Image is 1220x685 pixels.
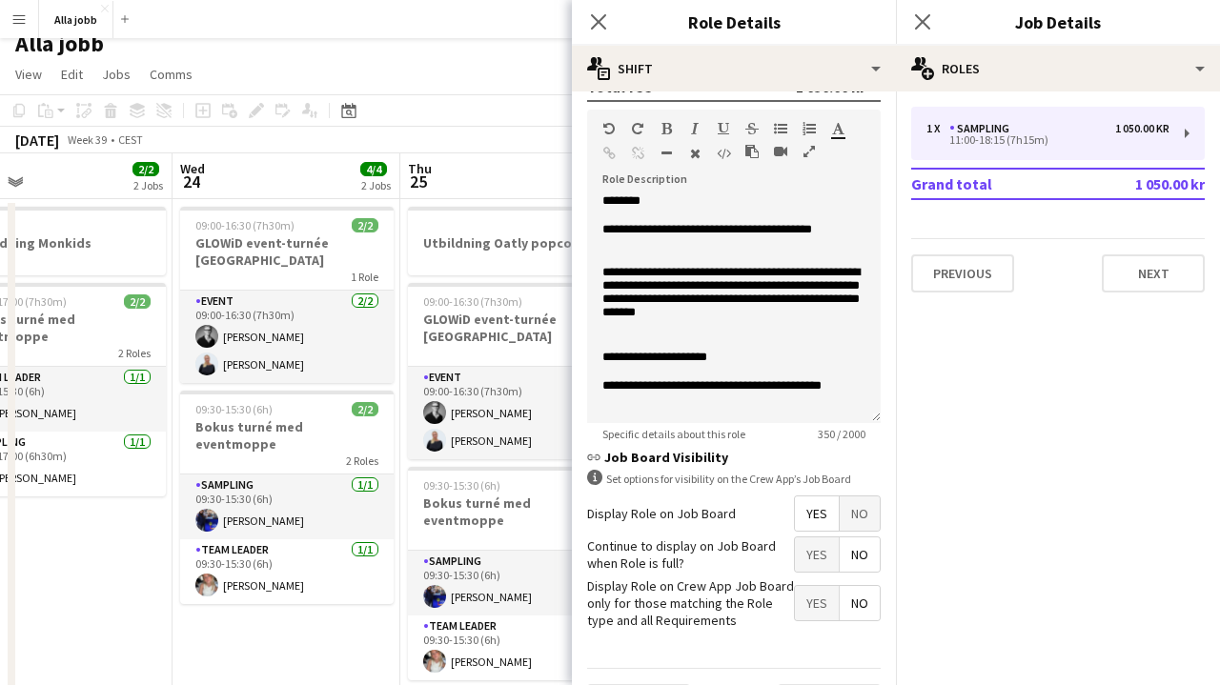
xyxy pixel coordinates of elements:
span: 09:30-15:30 (6h) [195,402,273,416]
app-card-role: Team Leader1/109:30-15:30 (6h)[PERSON_NAME] [180,539,394,604]
app-job-card: 09:00-16:30 (7h30m)2/2GLOWiD event-turnée [GEOGRAPHIC_DATA]1 RoleEvent2/209:00-16:30 (7h30m)[PERS... [408,283,621,459]
button: Paste as plain text [745,144,759,159]
span: 09:00-16:30 (7h30m) [423,294,522,309]
button: Redo [631,121,644,136]
button: HTML Code [717,146,730,161]
span: 2/2 [132,162,159,176]
span: 24 [177,171,205,192]
div: Set options for visibility on the Crew App’s Job Board [587,470,881,488]
span: 2 Roles [118,346,151,360]
h3: Bokus turné med eventmoppe [408,494,621,529]
label: Continue to display on Job Board when Role is full? [587,537,794,572]
label: Display Role on Crew App Job Board only for those matching the Role type and all Requirements [587,577,794,630]
div: Sampling [949,122,1017,135]
button: Clear Formatting [688,146,701,161]
span: Wed [180,160,205,177]
div: Shift [572,46,896,91]
span: 2/2 [124,294,151,309]
button: Previous [911,254,1014,292]
a: Edit [53,62,91,87]
h3: Role Details [572,10,896,34]
span: Yes [795,537,839,572]
div: [DATE] [15,131,59,150]
app-card-role: Event2/209:00-16:30 (7h30m)[PERSON_NAME][PERSON_NAME] [408,367,621,459]
button: Bold [660,121,673,136]
app-job-card: 09:00-16:30 (7h30m)2/2GLOWiD event-turnée [GEOGRAPHIC_DATA]1 RoleEvent2/209:00-16:30 (7h30m)[PERS... [180,207,394,383]
h3: Utbildning Oatly popcorn [408,234,621,252]
app-job-card: 09:30-15:30 (6h)2/2Bokus turné med eventmoppe2 RolesSampling1/109:30-15:30 (6h)[PERSON_NAME]Team ... [180,391,394,604]
span: 09:00-16:30 (7h30m) [195,218,295,232]
span: Week 39 [63,132,111,147]
button: Text Color [831,121,844,136]
a: Comms [142,62,200,87]
div: CEST [118,132,143,147]
span: 1 Role [351,270,378,284]
span: 2 Roles [346,453,378,468]
span: No [840,586,880,620]
h1: Alla jobb [15,30,104,58]
span: 350 / 2000 [803,427,881,441]
div: 1 050.00 kr [1115,122,1169,135]
button: Underline [717,121,730,136]
app-card-role: Sampling1/109:30-15:30 (6h)[PERSON_NAME] [180,474,394,539]
h3: GLOWiD event-turnée [GEOGRAPHIC_DATA] [408,311,621,345]
span: View [15,66,42,83]
span: 2/2 [352,218,378,232]
div: 11:00-18:15 (7h15m) [926,135,1169,145]
button: Undo [602,121,616,136]
app-card-role: Event2/209:00-16:30 (7h30m)[PERSON_NAME][PERSON_NAME] [180,291,394,383]
button: Alla jobb [39,1,113,38]
span: No [840,537,880,572]
span: Yes [795,586,839,620]
app-card-role: Sampling1/109:30-15:30 (6h)[PERSON_NAME] [408,551,621,615]
a: Jobs [94,62,138,87]
div: 2 Jobs [361,178,391,192]
span: 09:30-15:30 (6h) [423,478,500,493]
app-card-role: Team Leader1/109:30-15:30 (6h)[PERSON_NAME] [408,615,621,680]
h3: Bokus turné med eventmoppe [180,418,394,453]
button: Fullscreen [803,144,816,159]
button: Unordered List [774,121,787,136]
button: Next [1102,254,1205,292]
span: 2/2 [352,402,378,416]
span: Comms [150,66,193,83]
span: Edit [61,66,83,83]
span: Thu [408,160,432,177]
button: Strikethrough [745,121,759,136]
div: 2 Jobs [133,178,163,192]
button: Horizontal Line [660,146,673,161]
span: Yes [795,496,839,531]
td: 1 050.00 kr [1085,169,1205,199]
div: 1 x [926,122,949,135]
button: Ordered List [803,121,816,136]
h3: Job Board Visibility [587,449,881,466]
app-job-card: 09:30-15:30 (6h)2/2Bokus turné med eventmoppe2 RolesSampling1/109:30-15:30 (6h)[PERSON_NAME]Team ... [408,467,621,680]
h3: Job Details [896,10,1220,34]
span: Specific details about this role [587,427,761,441]
button: Insert video [774,144,787,159]
h3: GLOWiD event-turnée [GEOGRAPHIC_DATA] [180,234,394,269]
span: Jobs [102,66,131,83]
div: Roles [896,46,1220,91]
span: 25 [405,171,432,192]
span: 4/4 [360,162,387,176]
app-job-card: Utbildning Oatly popcorn [408,207,621,275]
button: Italic [688,121,701,136]
a: View [8,62,50,87]
span: No [840,496,880,531]
td: Grand total [911,169,1085,199]
label: Display Role on Job Board [587,505,736,522]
